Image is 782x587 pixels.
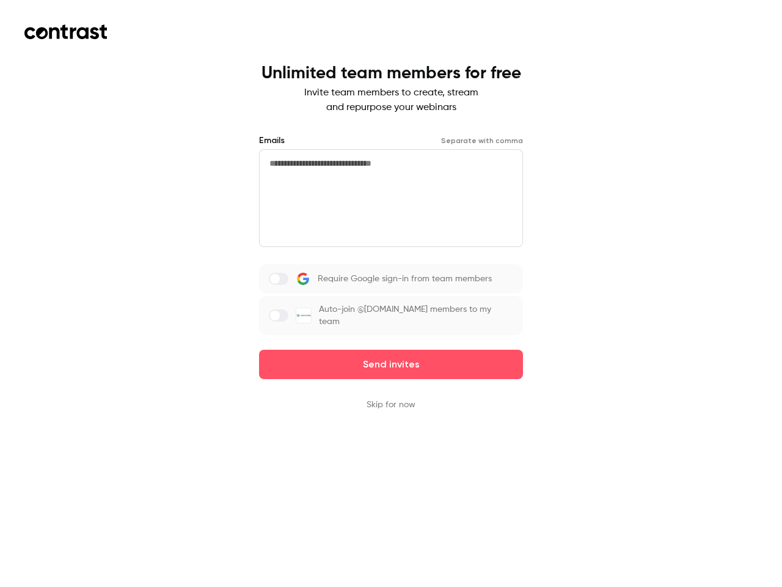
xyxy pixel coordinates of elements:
p: Invite team members to create, stream and repurpose your webinars [261,86,521,115]
button: Send invites [259,350,523,379]
p: Separate with comma [441,136,523,146]
label: Require Google sign-in from team members [259,264,523,293]
img: AAVantgarde Bio [296,308,311,323]
label: Auto-join @[DOMAIN_NAME] members to my team [259,296,523,335]
label: Emails [259,135,285,147]
button: Skip for now [367,399,415,411]
h1: Unlimited team members for free [261,64,521,83]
